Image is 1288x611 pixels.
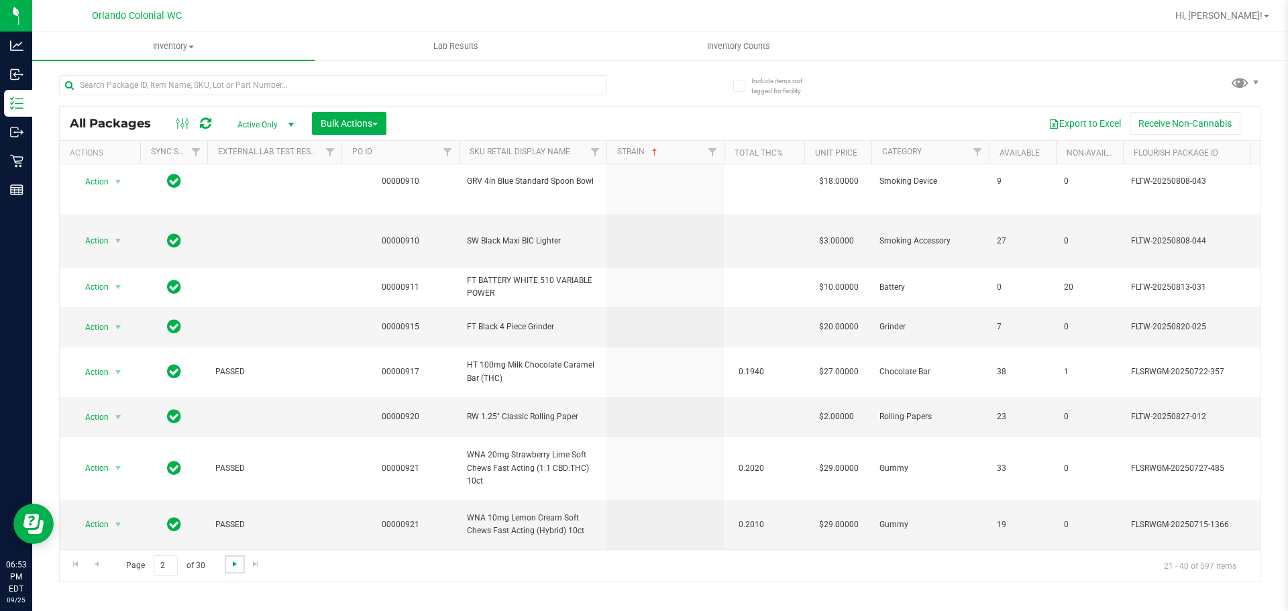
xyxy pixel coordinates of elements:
span: All Packages [70,116,164,131]
iframe: Resource center [13,504,54,544]
span: 0.1940 [732,362,771,382]
span: Action [73,459,109,478]
span: 0.2010 [732,515,771,535]
span: 0 [1064,518,1115,531]
span: Action [73,278,109,296]
span: Grinder [879,321,981,333]
a: Inventory [32,32,315,60]
a: 00000915 [382,322,419,331]
span: 21 - 40 of 597 items [1153,555,1247,575]
span: WNA 10mg Lemon Cream Soft Chews Fast Acting (Hybrid) 10ct [467,512,598,537]
a: Total THC% [735,148,783,158]
a: Filter [584,141,606,164]
span: select [110,363,127,382]
span: Hi, [PERSON_NAME]! [1175,10,1263,21]
span: $27.00000 [812,362,865,382]
span: Inventory Counts [689,40,788,52]
inline-svg: Inventory [10,97,23,110]
a: PO ID [352,147,372,156]
span: FLSRWGM-20250727-485 [1131,462,1263,475]
span: 7 [997,321,1048,333]
a: Category [882,147,922,156]
span: $29.00000 [812,459,865,478]
span: PASSED [215,366,333,378]
a: Unit Price [815,148,857,158]
p: 09/25 [6,595,26,605]
a: 00000910 [382,236,419,245]
span: Page of 30 [115,555,216,576]
span: In Sync [167,515,181,534]
span: In Sync [167,172,181,190]
inline-svg: Reports [10,183,23,197]
span: PASSED [215,518,333,531]
span: select [110,318,127,337]
span: select [110,459,127,478]
span: select [110,231,127,250]
div: Actions [70,148,135,158]
span: 0 [1064,462,1115,475]
a: Inventory Counts [597,32,879,60]
inline-svg: Analytics [10,39,23,52]
span: Gummy [879,462,981,475]
span: In Sync [167,362,181,381]
span: Action [73,515,109,534]
span: FLTW-20250813-031 [1131,281,1263,294]
a: Go to the first page [66,555,85,573]
span: Battery [879,281,981,294]
span: 33 [997,462,1048,475]
span: FT BATTERY WHITE 510 VARIABLE POWER [467,274,598,300]
span: $2.00000 [812,407,861,427]
span: 23 [997,410,1048,423]
span: In Sync [167,278,181,296]
span: In Sync [167,407,181,426]
span: $3.00000 [812,231,861,251]
a: Flourish Package ID [1134,148,1218,158]
span: FT Black 4 Piece Grinder [467,321,598,333]
a: Go to the next page [225,555,244,573]
span: 0 [997,281,1048,294]
span: In Sync [167,459,181,478]
span: FLTW-20250808-044 [1131,235,1263,247]
span: FLSRWGM-20250722-357 [1131,366,1263,378]
a: 00000921 [382,520,419,529]
span: FLSRWGM-20250715-1366 [1131,518,1263,531]
inline-svg: Retail [10,154,23,168]
a: Strain [617,147,660,156]
span: SW Black Maxi BIC Lighter [467,235,598,247]
span: Bulk Actions [321,118,378,129]
span: 9 [997,175,1048,188]
inline-svg: Outbound [10,125,23,139]
span: In Sync [167,317,181,336]
span: 0 [1064,175,1115,188]
span: Smoking Accessory [879,235,981,247]
span: Action [73,408,109,427]
span: WNA 20mg Strawberry Lime Soft Chews Fast Acting (1:1 CBD:THC) 10ct [467,449,598,488]
a: Filter [437,141,459,164]
a: Go to the last page [246,555,266,573]
a: Filter [319,141,341,164]
span: Rolling Papers [879,410,981,423]
a: Filter [185,141,207,164]
span: select [110,172,127,191]
a: Lab Results [315,32,597,60]
a: Go to the previous page [87,555,106,573]
span: 38 [997,366,1048,378]
span: $29.00000 [812,515,865,535]
a: Filter [967,141,989,164]
span: 1 [1064,366,1115,378]
span: 20 [1064,281,1115,294]
span: Action [73,231,109,250]
span: HT 100mg Milk Chocolate Caramel Bar (THC) [467,359,598,384]
span: 0 [1064,321,1115,333]
span: 19 [997,518,1048,531]
span: FLTW-20250820-025 [1131,321,1263,333]
a: 00000910 [382,176,419,186]
span: Lab Results [415,40,496,52]
span: $20.00000 [812,317,865,337]
span: select [110,515,127,534]
span: Action [73,172,109,191]
span: Gummy [879,518,981,531]
button: Receive Non-Cannabis [1130,112,1240,135]
span: GRV 4in Blue Standard Spoon Bowl [467,175,598,188]
p: 06:53 PM EDT [6,559,26,595]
